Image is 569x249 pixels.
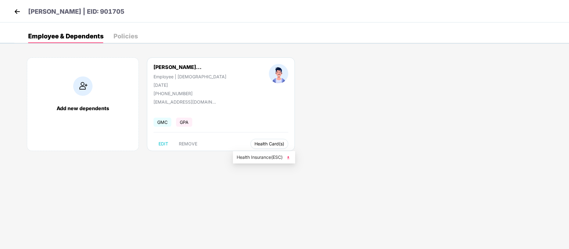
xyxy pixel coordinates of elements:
[13,7,22,16] img: back
[285,154,291,161] img: svg+xml;base64,PHN2ZyB4bWxucz0iaHR0cDovL3d3dy53My5vcmcvMjAwMC9zdmciIHhtbG5zOnhsaW5rPSJodHRwOi8vd3...
[154,139,173,149] button: EDIT
[174,139,202,149] button: REMOVE
[154,64,202,70] div: [PERSON_NAME]...
[179,141,197,146] span: REMOVE
[154,74,226,79] div: Employee | [DEMOGRAPHIC_DATA]
[250,139,288,149] button: Health Card(s)
[154,99,216,105] div: [EMAIL_ADDRESS][DOMAIN_NAME]
[154,82,226,88] div: [DATE]
[269,64,288,83] img: profileImage
[113,33,138,39] div: Policies
[237,154,291,161] span: Health Insurance(ESC)
[176,118,192,127] span: GPA
[154,118,171,127] span: GMC
[28,33,103,39] div: Employee & Dependents
[159,141,168,146] span: EDIT
[254,142,284,145] span: Health Card(s)
[28,7,124,17] p: [PERSON_NAME] | EID: 901705
[154,91,226,96] div: [PHONE_NUMBER]
[33,105,132,111] div: Add new dependents
[73,76,93,96] img: addIcon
